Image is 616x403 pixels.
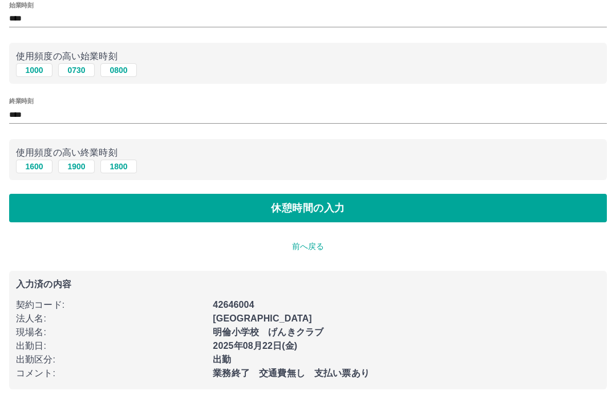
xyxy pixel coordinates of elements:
p: 前へ戻る [9,241,607,253]
b: 業務終了 交通費無し 支払い票あり [213,368,370,378]
b: 2025年08月22日(金) [213,341,297,351]
p: 入力済の内容 [16,280,600,289]
button: 0730 [58,63,95,77]
button: 1000 [16,63,52,77]
b: 出勤 [213,355,231,364]
button: 休憩時間の入力 [9,194,607,222]
p: 現場名 : [16,325,206,339]
label: 始業時刻 [9,1,33,9]
label: 終業時刻 [9,97,33,105]
button: 1800 [100,160,137,173]
p: コメント : [16,367,206,380]
p: 使用頻度の高い終業時刻 [16,146,600,160]
p: 使用頻度の高い始業時刻 [16,50,600,63]
button: 1900 [58,160,95,173]
b: 42646004 [213,300,254,310]
p: 法人名 : [16,312,206,325]
p: 出勤区分 : [16,353,206,367]
p: 契約コード : [16,298,206,312]
b: 明倫小学校 げんきクラブ [213,327,323,337]
button: 0800 [100,63,137,77]
p: 出勤日 : [16,339,206,353]
button: 1600 [16,160,52,173]
b: [GEOGRAPHIC_DATA] [213,314,312,323]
